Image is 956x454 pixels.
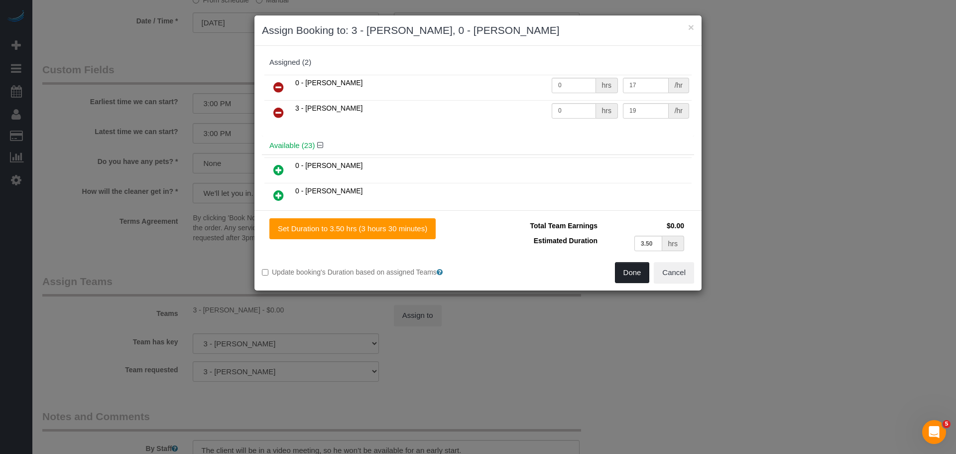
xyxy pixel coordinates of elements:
label: Update booking's Duration based on assigned Teams [262,267,471,277]
span: 0 - [PERSON_NAME] [295,187,362,195]
button: × [688,22,694,32]
td: $0.00 [600,218,687,233]
button: Done [615,262,650,283]
span: 3 - [PERSON_NAME] [295,104,362,112]
div: hrs [596,103,618,119]
div: hrs [662,236,684,251]
div: hrs [596,78,618,93]
button: Cancel [654,262,694,283]
div: Assigned (2) [269,58,687,67]
span: 5 [943,420,951,428]
div: /hr [669,78,689,93]
iframe: Intercom live chat [922,420,946,444]
button: Set Duration to 3.50 hrs (3 hours 30 minutes) [269,218,436,239]
div: /hr [669,103,689,119]
h4: Available (23) [269,142,687,150]
td: Total Team Earnings [485,218,600,233]
span: Estimated Duration [534,237,597,245]
h3: Assign Booking to: 3 - [PERSON_NAME], 0 - [PERSON_NAME] [262,23,694,38]
span: 0 - [PERSON_NAME] [295,161,362,169]
input: Update booking's Duration based on assigned Teams [262,269,268,276]
span: 0 - [PERSON_NAME] [295,79,362,87]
